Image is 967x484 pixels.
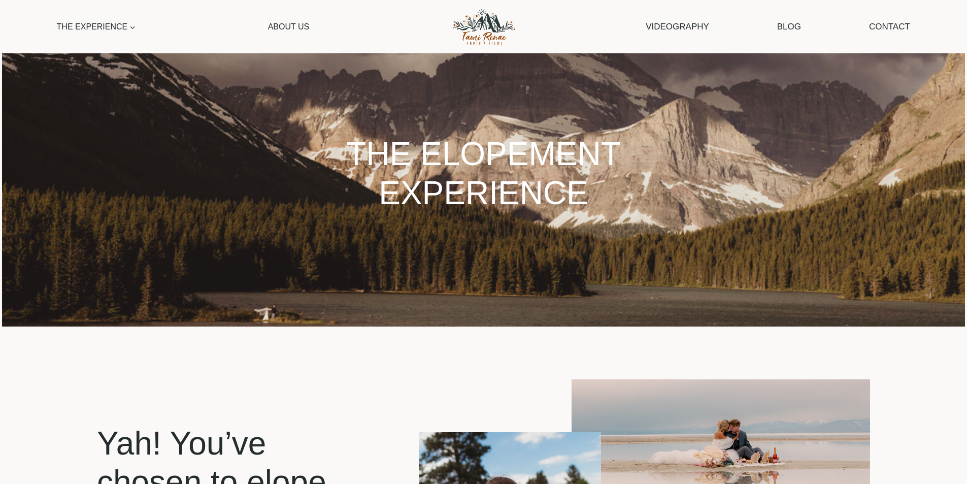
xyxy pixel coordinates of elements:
[57,20,136,34] span: The Experience
[641,14,915,40] nav: Secondary
[864,14,915,40] a: Contact
[52,15,314,38] nav: Primary
[772,14,807,40] a: Blog
[52,15,141,38] a: The Experience
[442,6,525,48] img: Tami Renae Photo & Films Logo
[641,14,714,40] a: Videography
[301,135,666,213] h1: THE ELOPEMENT EXPERIENCE
[263,15,314,38] a: About Us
